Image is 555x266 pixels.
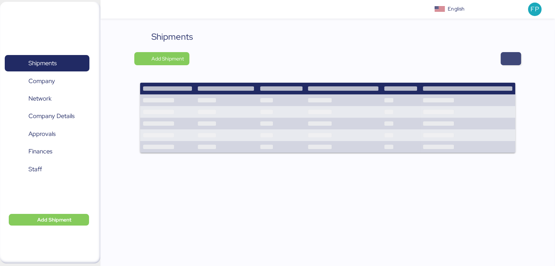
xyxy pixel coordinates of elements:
a: Company [5,73,89,89]
span: Finances [28,146,52,157]
button: Add Shipment [134,52,189,65]
a: Network [5,90,89,107]
a: Company Details [5,108,89,125]
span: Approvals [28,129,55,139]
div: English [448,5,465,13]
div: Shipments [151,30,193,43]
span: Add Shipment [151,54,184,63]
a: Staff [5,161,89,178]
span: Staff [28,164,42,175]
button: Menu [105,3,117,16]
a: Approvals [5,126,89,142]
button: Add Shipment [9,214,89,226]
span: Shipments [28,58,57,69]
span: Network [28,93,51,104]
span: Add Shipment [37,215,72,224]
span: Company Details [28,111,74,121]
span: FP [531,4,539,14]
span: Company [28,76,55,86]
a: Shipments [5,55,89,72]
a: Finances [5,143,89,160]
